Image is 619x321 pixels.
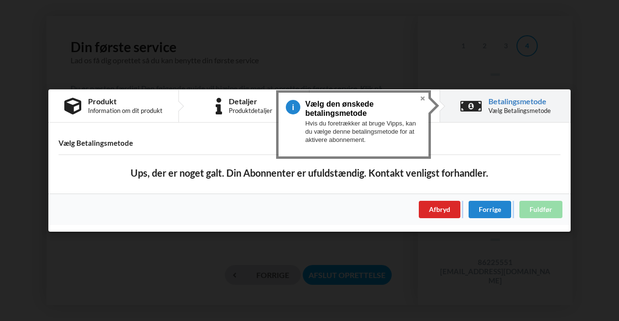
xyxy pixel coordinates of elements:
button: Close [417,93,428,104]
span: 4 [286,100,305,114]
h3: Vælg den ønskede betalingsmetode [305,99,414,118]
div: Produktdetaljer [229,107,272,114]
div: Betalingsmetode [488,98,551,105]
div: Forrige [469,201,511,218]
div: Detaljer [229,98,272,105]
div: Information om dit produkt [88,107,162,114]
b: Ups, der er noget galt. Din Abonnenter er ufuldstændig. Kontakt venligst forhandler. [131,166,488,180]
div: Produkt [88,98,162,105]
div: Afbryd [419,201,460,218]
h4: Vælg Betalingsmetode [59,139,560,148]
div: Vælg Betalingsmetode [488,107,551,114]
div: Hvis du foretrækker at bruge Vipps, kan du vælge denne betalingsmetode for at aktivere abonnement. [305,115,421,144]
